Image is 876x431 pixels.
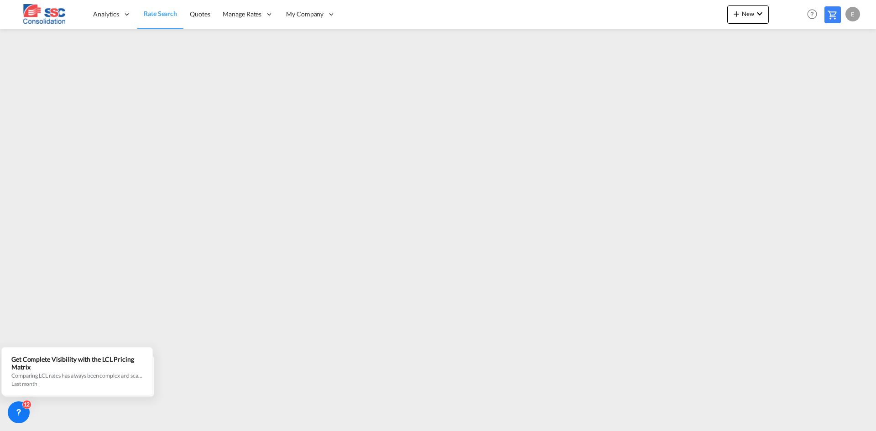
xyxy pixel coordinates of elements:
[845,7,860,21] div: E
[754,8,765,19] md-icon: icon-chevron-down
[190,10,210,18] span: Quotes
[804,6,820,22] span: Help
[286,10,323,19] span: My Company
[144,10,177,17] span: Rate Search
[14,4,75,25] img: 37d256205c1f11ecaa91a72466fb0159.png
[93,10,119,19] span: Analytics
[727,5,769,24] button: icon-plus 400-fgNewicon-chevron-down
[731,10,765,17] span: New
[804,6,824,23] div: Help
[223,10,261,19] span: Manage Rates
[731,8,742,19] md-icon: icon-plus 400-fg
